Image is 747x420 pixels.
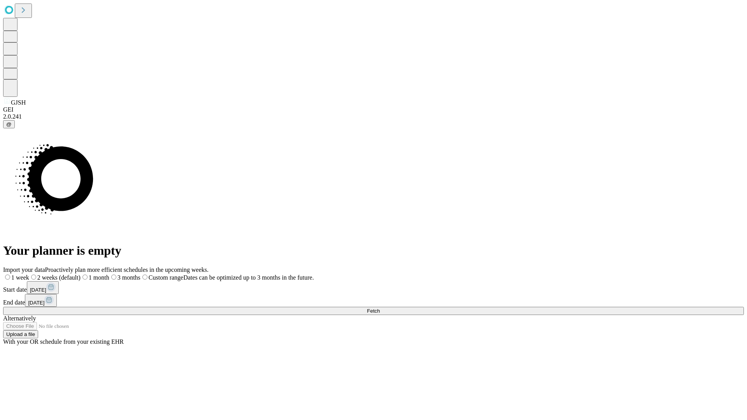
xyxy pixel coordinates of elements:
span: With your OR schedule from your existing EHR [3,338,124,345]
span: Import your data [3,266,45,273]
div: End date [3,294,744,307]
div: GEI [3,106,744,113]
input: 3 months [111,275,116,280]
input: 1 week [5,275,10,280]
span: Fetch [367,308,380,314]
span: Alternatively [3,315,36,322]
button: [DATE] [25,294,57,307]
input: 2 weeks (default) [31,275,36,280]
span: 1 week [11,274,29,281]
span: [DATE] [30,287,46,293]
span: Proactively plan more efficient schedules in the upcoming weeks. [45,266,209,273]
button: Upload a file [3,330,38,338]
input: Custom rangeDates can be optimized up to 3 months in the future. [142,275,147,280]
span: Custom range [149,274,183,281]
span: GJSH [11,99,26,106]
span: @ [6,121,12,127]
button: [DATE] [27,281,59,294]
h1: Your planner is empty [3,243,744,258]
span: 1 month [89,274,109,281]
div: 2.0.241 [3,113,744,120]
span: 2 weeks (default) [37,274,81,281]
span: Dates can be optimized up to 3 months in the future. [183,274,314,281]
span: 3 months [117,274,140,281]
span: [DATE] [28,300,44,306]
button: @ [3,120,15,128]
div: Start date [3,281,744,294]
input: 1 month [82,275,88,280]
button: Fetch [3,307,744,315]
